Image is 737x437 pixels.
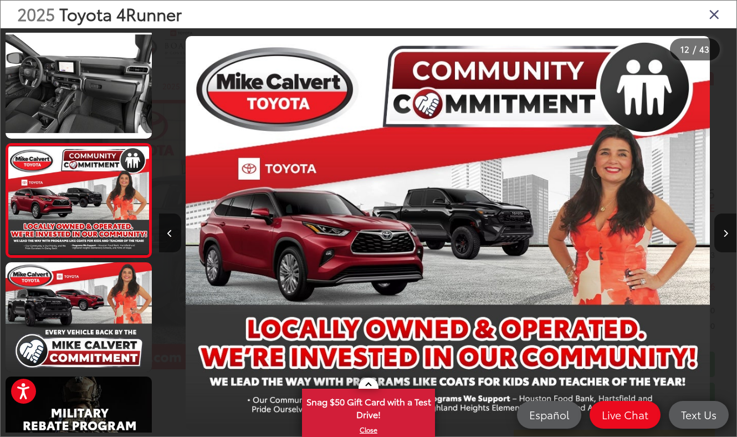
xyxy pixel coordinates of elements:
img: 2025 Toyota 4Runner SR5 [4,261,153,373]
a: Español [517,401,581,429]
span: Text Us [675,408,722,421]
span: 43 [699,43,709,55]
span: 2025 [17,2,55,26]
button: Next image [714,214,736,252]
img: 2025 Toyota 4Runner SR5 [4,28,153,140]
img: 2025 Toyota 4Runner SR5 [186,36,710,429]
span: Snag $50 Gift Card with a Test Drive! [303,390,434,424]
span: Toyota 4Runner [59,2,182,26]
div: 2025 Toyota 4Runner SR5 11 [159,36,736,429]
img: 2025 Toyota 4Runner SR5 [7,146,150,254]
span: / [692,45,697,53]
a: Live Chat [590,401,661,429]
span: Live Chat [596,408,654,421]
button: Previous image [159,214,181,252]
span: Español [524,408,575,421]
span: 12 [680,43,689,55]
a: Text Us [669,401,729,429]
i: Close gallery [709,7,720,21]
